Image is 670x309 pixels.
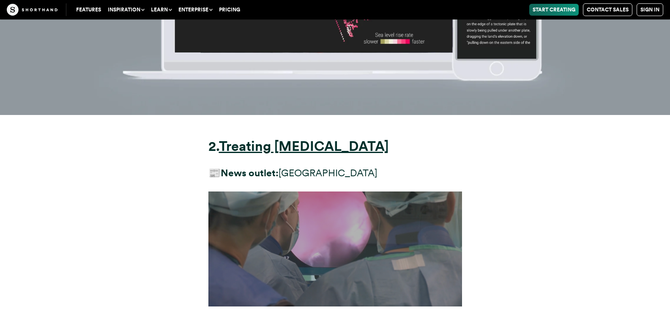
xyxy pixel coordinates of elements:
a: Contact Sales [583,3,632,16]
a: Treating [MEDICAL_DATA] [219,138,388,154]
a: Features [73,4,104,16]
p: 📰 [GEOGRAPHIC_DATA] [208,165,462,181]
strong: 2. [208,138,219,154]
a: Pricing [216,4,243,16]
img: Three researchers wearing blue medical scrubs face away from the camera, looking toward an oval s... [208,191,462,306]
img: The Craft [7,4,57,16]
strong: News outlet: [221,167,279,179]
a: Sign in [637,3,663,16]
button: Inspiration [104,4,148,16]
a: Start Creating [529,4,579,16]
button: Learn [148,4,175,16]
button: Enterprise [175,4,216,16]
